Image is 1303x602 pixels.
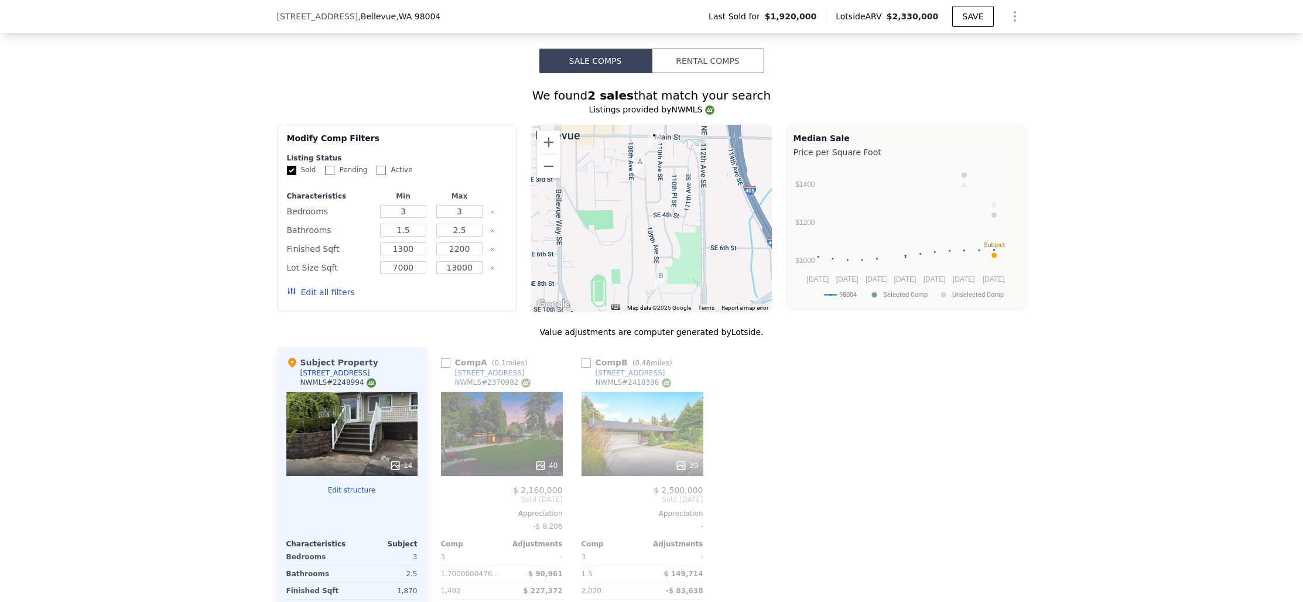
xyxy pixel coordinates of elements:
[325,165,367,175] label: Pending
[582,368,665,378] a: [STREET_ADDRESS]
[490,247,495,252] button: Clear
[539,49,652,73] button: Sale Comps
[367,378,376,388] img: NWMLS Logo
[534,297,573,312] img: Google
[582,509,703,518] div: Appreciation
[628,359,677,367] span: ( miles)
[582,566,640,582] div: 1.5
[962,182,966,189] text: A
[652,49,764,73] button: Rental Comps
[490,266,495,271] button: Clear
[441,368,525,378] a: [STREET_ADDRESS]
[441,553,446,561] span: 3
[655,270,668,290] div: 804 109th Ave SE
[582,518,703,535] div: -
[377,165,412,175] label: Active
[596,368,665,378] div: [STREET_ADDRESS]
[705,105,714,115] img: NWMLS Logo
[441,357,532,368] div: Comp A
[982,275,1004,283] text: [DATE]
[287,203,373,220] div: Bedrooms
[839,291,857,299] text: 98004
[396,12,440,21] span: , WA 98004
[286,583,350,599] div: Finished Sqft
[434,191,485,201] div: Max
[795,180,815,189] text: $1400
[634,156,647,176] div: 10830 SE 2nd St
[534,297,573,312] a: Open this area in Google Maps (opens a new window)
[648,129,661,149] div: 79 110th Ave SE
[596,378,671,388] div: NWMLS # 2418338
[287,165,316,175] label: Sold
[635,359,651,367] span: 0.48
[286,485,418,495] button: Edit structure
[709,11,765,22] span: Last Sold for
[377,191,429,201] div: Min
[983,241,1005,248] text: Subject
[923,275,945,283] text: [DATE]
[587,88,634,102] strong: 2 sales
[582,357,677,368] div: Comp B
[537,131,560,154] button: Zoom in
[836,11,886,22] span: Lotside ARV
[627,305,691,311] span: Map data ©2025 Google
[502,539,563,549] div: Adjustments
[286,539,352,549] div: Characteristics
[664,570,703,578] span: $ 149,714
[513,485,563,495] span: $ 2,160,000
[721,305,768,311] a: Report a map error
[894,275,916,283] text: [DATE]
[286,566,350,582] div: Bathrooms
[325,166,334,175] input: Pending
[354,583,418,599] div: 1,870
[645,549,703,565] div: -
[887,12,939,21] span: $2,330,000
[952,275,974,283] text: [DATE]
[354,566,418,582] div: 2.5
[795,218,815,227] text: $1200
[300,378,376,388] div: NWMLS # 2248994
[806,275,829,283] text: [DATE]
[490,228,495,233] button: Clear
[441,495,563,504] span: Sold [DATE]
[277,326,1027,338] div: Value adjustments are computer generated by Lotside .
[582,495,703,504] span: Sold [DATE]
[794,144,1019,160] div: Price per Square Foot
[441,587,461,595] span: 1,492
[836,275,858,283] text: [DATE]
[521,378,531,388] img: NWMLS Logo
[287,191,373,201] div: Characteristics
[490,210,495,214] button: Clear
[300,368,370,378] div: [STREET_ADDRESS]
[352,539,418,549] div: Subject
[666,587,703,595] span: -$ 83,638
[504,549,563,565] div: -
[287,166,296,175] input: Sold
[883,291,928,299] text: Selected Comp
[455,378,531,388] div: NWMLS # 2370982
[662,378,671,388] img: NWMLS Logo
[277,104,1027,115] div: Listings provided by NWMLS
[952,291,1004,299] text: Unselected Comp
[654,485,703,495] span: $ 2,500,000
[698,305,714,311] a: Terms (opens in new tab)
[377,166,386,175] input: Active
[991,201,996,208] text: B
[287,241,373,257] div: Finished Sqft
[794,160,1019,307] svg: A chart.
[865,275,887,283] text: [DATE]
[495,359,506,367] span: 0.1
[277,11,358,22] span: [STREET_ADDRESS]
[287,153,508,163] div: Listing Status
[528,570,563,578] span: $ 90,961
[441,566,500,582] div: 1.7000000476837158
[487,359,532,367] span: ( miles)
[611,305,620,310] button: Keyboard shortcuts
[455,368,525,378] div: [STREET_ADDRESS]
[582,539,642,549] div: Comp
[523,587,562,595] span: $ 227,372
[287,132,508,153] div: Modify Comp Filters
[533,522,562,531] span: -$ 8,206
[354,549,418,565] div: 3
